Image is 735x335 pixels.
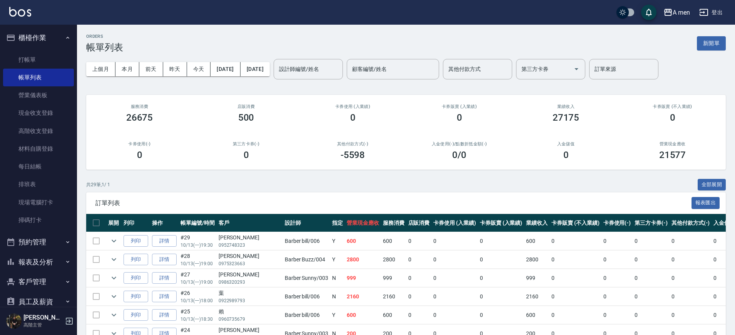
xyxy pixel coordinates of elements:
td: 0 [406,269,432,287]
a: 詳情 [152,254,177,266]
td: 0 [633,269,670,287]
td: 2800 [381,251,406,269]
td: 0 [406,306,432,324]
h3: 0 [350,112,356,123]
td: 0 [633,288,670,306]
td: 600 [345,232,381,250]
td: 999 [345,269,381,287]
td: 999 [381,269,406,287]
td: Barber bill /006 [283,306,330,324]
td: 0 [670,288,712,306]
a: 詳情 [152,291,177,303]
a: 排班表 [3,175,74,193]
p: 10/13 (一) 19:00 [180,260,215,267]
td: 0 [601,306,633,324]
h3: 0 /0 [452,150,466,160]
div: 葉 [219,289,281,297]
td: #29 [179,232,217,250]
button: 今天 [187,62,211,76]
td: #27 [179,269,217,287]
a: 打帳單 [3,51,74,69]
th: 展開 [106,214,122,232]
th: 操作 [150,214,179,232]
h3: 0 [457,112,462,123]
a: 新開單 [697,39,726,47]
td: 0 [431,269,478,287]
img: Logo [9,7,31,17]
button: 列印 [124,254,148,266]
th: 業績收入 [524,214,550,232]
td: 2160 [345,288,381,306]
a: 現場電腦打卡 [3,194,74,211]
td: N [330,288,345,306]
h2: 第三方卡券(-) [202,141,290,146]
h2: 卡券販賣 (不入業績) [628,104,717,109]
th: 卡券使用(-) [601,214,633,232]
button: 昨天 [163,62,187,76]
th: 營業現金應收 [345,214,381,232]
td: 0 [633,232,670,250]
button: 登出 [696,5,726,20]
td: N [330,269,345,287]
button: 報表匯出 [692,197,720,209]
button: 預約管理 [3,232,74,252]
td: 0 [550,269,601,287]
span: 訂單列表 [95,199,692,207]
p: 0960735679 [219,316,281,323]
h5: [PERSON_NAME] [23,314,63,322]
button: 列印 [124,235,148,247]
button: A men [660,5,693,20]
h3: 500 [238,112,254,123]
a: 高階收支登錄 [3,122,74,140]
button: 列印 [124,309,148,321]
button: 新開單 [697,36,726,51]
td: 0 [478,288,525,306]
td: #25 [179,306,217,324]
td: Barber bill /006 [283,288,330,306]
a: 詳情 [152,235,177,247]
p: 0986320293 [219,279,281,286]
td: 0 [406,232,432,250]
td: Barber Sunny /003 [283,269,330,287]
th: 卡券販賣 (入業績) [478,214,525,232]
button: expand row [108,254,120,265]
td: 0 [431,251,478,269]
button: 全部展開 [698,179,726,191]
td: 0 [478,269,525,287]
h2: 營業現金應收 [628,141,717,146]
p: 10/13 (一) 19:30 [180,242,215,249]
td: 0 [633,306,670,324]
button: [DATE] [210,62,240,76]
h2: ORDERS [86,34,123,39]
button: Open [570,63,583,75]
td: 0 [601,269,633,287]
a: 每日結帳 [3,158,74,175]
h3: 0 [670,112,675,123]
h2: 卡券使用(-) [95,141,184,146]
p: 0975323663 [219,260,281,267]
p: 0922989793 [219,297,281,304]
button: expand row [108,235,120,247]
p: 10/13 (一) 18:00 [180,297,215,304]
td: 0 [478,306,525,324]
h3: 27175 [553,112,580,123]
p: 高階主管 [23,322,63,328]
th: 列印 [122,214,150,232]
td: 0 [601,232,633,250]
p: 0952748323 [219,242,281,249]
div: [PERSON_NAME] [219,252,281,260]
button: 列印 [124,291,148,303]
h3: 0 [137,150,142,160]
th: 第三方卡券(-) [633,214,670,232]
button: 客戶管理 [3,272,74,292]
h3: 服務消費 [95,104,184,109]
button: [DATE] [241,62,270,76]
th: 客戶 [217,214,283,232]
p: 10/13 (一) 18:30 [180,316,215,323]
th: 指定 [330,214,345,232]
td: 0 [478,251,525,269]
p: 10/13 (一) 19:00 [180,279,215,286]
td: 0 [670,269,712,287]
td: 0 [601,251,633,269]
button: 列印 [124,272,148,284]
